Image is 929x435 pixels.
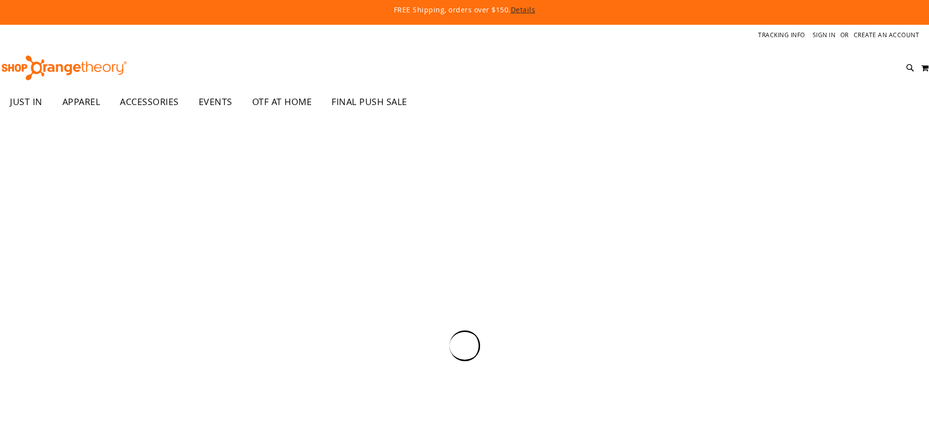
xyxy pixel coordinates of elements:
a: Tracking Info [758,31,805,39]
a: Details [511,5,536,14]
span: ACCESSORIES [120,91,179,113]
span: EVENTS [199,91,232,113]
a: ACCESSORIES [110,91,189,113]
span: OTF AT HOME [252,91,312,113]
a: FINAL PUSH SALE [322,91,417,113]
p: FREE Shipping, orders over $150. [167,5,762,15]
a: OTF AT HOME [242,91,322,113]
a: Sign In [813,31,836,39]
a: Create an Account [854,31,920,39]
a: EVENTS [189,91,242,113]
a: APPAREL [53,91,110,113]
span: JUST IN [10,91,43,113]
span: APPAREL [62,91,101,113]
span: FINAL PUSH SALE [331,91,407,113]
